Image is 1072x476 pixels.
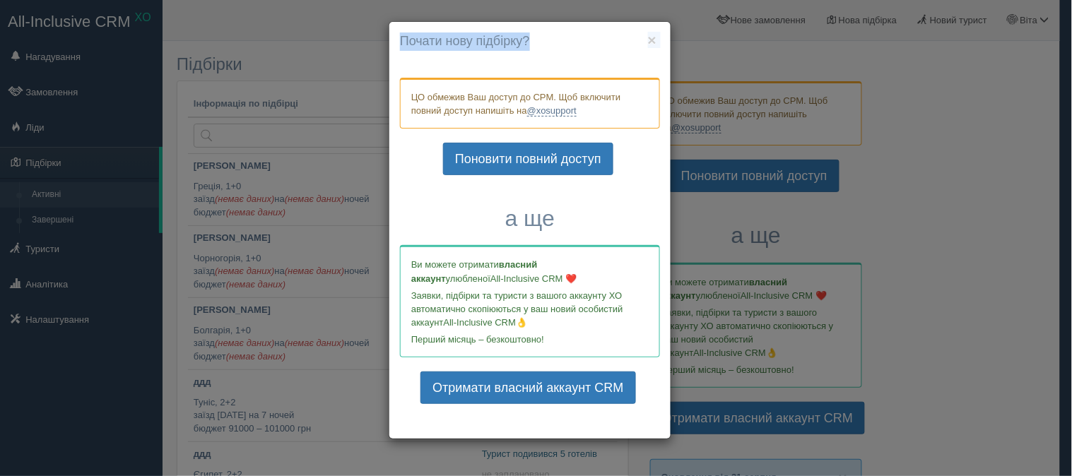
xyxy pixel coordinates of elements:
span: All-Inclusive CRM ❤️ [490,273,577,284]
p: Перший місяць – безкоштовно! [411,333,649,346]
b: власний аккаунт [411,259,538,283]
p: Ви можете отримати улюбленої [411,258,649,285]
div: ЦО обмежив Ваш доступ до СРМ. Щоб включити повний доступ напишіть на [400,78,660,129]
a: Поновити повний доступ [443,143,613,175]
p: Заявки, підбірки та туристи з вашого аккаунту ХО автоматично скопіюються у ваш новий особистий ак... [411,289,649,329]
button: × [648,32,656,47]
span: All-Inclusive CRM👌 [444,317,528,328]
a: Отримати власний аккаунт CRM [420,371,635,404]
h4: Почати нову підбірку? [400,32,660,51]
h3: а ще [400,206,660,231]
a: @xosupport [527,105,577,117]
